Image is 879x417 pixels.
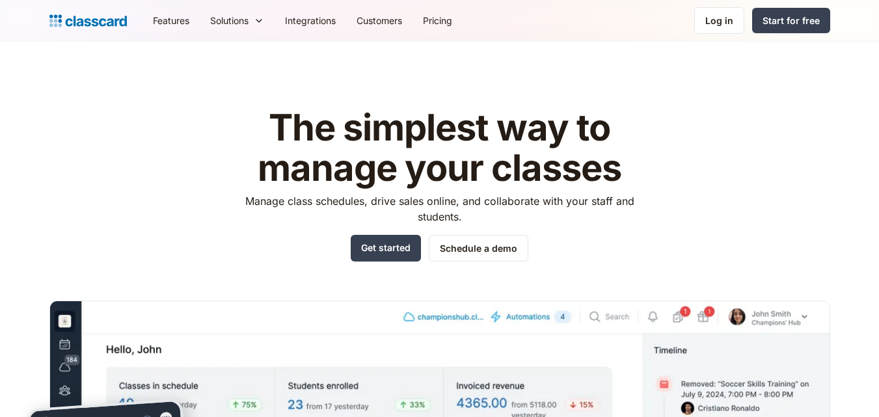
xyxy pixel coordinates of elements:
div: Solutions [200,6,275,35]
div: Log in [705,14,733,27]
a: Get started [351,235,421,262]
p: Manage class schedules, drive sales online, and collaborate with your staff and students. [233,193,646,224]
h1: The simplest way to manage your classes [233,108,646,188]
a: Schedule a demo [429,235,528,262]
a: home [49,12,127,30]
a: Log in [694,7,744,34]
a: Features [142,6,200,35]
div: Solutions [210,14,249,27]
a: Start for free [752,8,830,33]
div: Start for free [763,14,820,27]
a: Pricing [412,6,463,35]
a: Integrations [275,6,346,35]
a: Customers [346,6,412,35]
